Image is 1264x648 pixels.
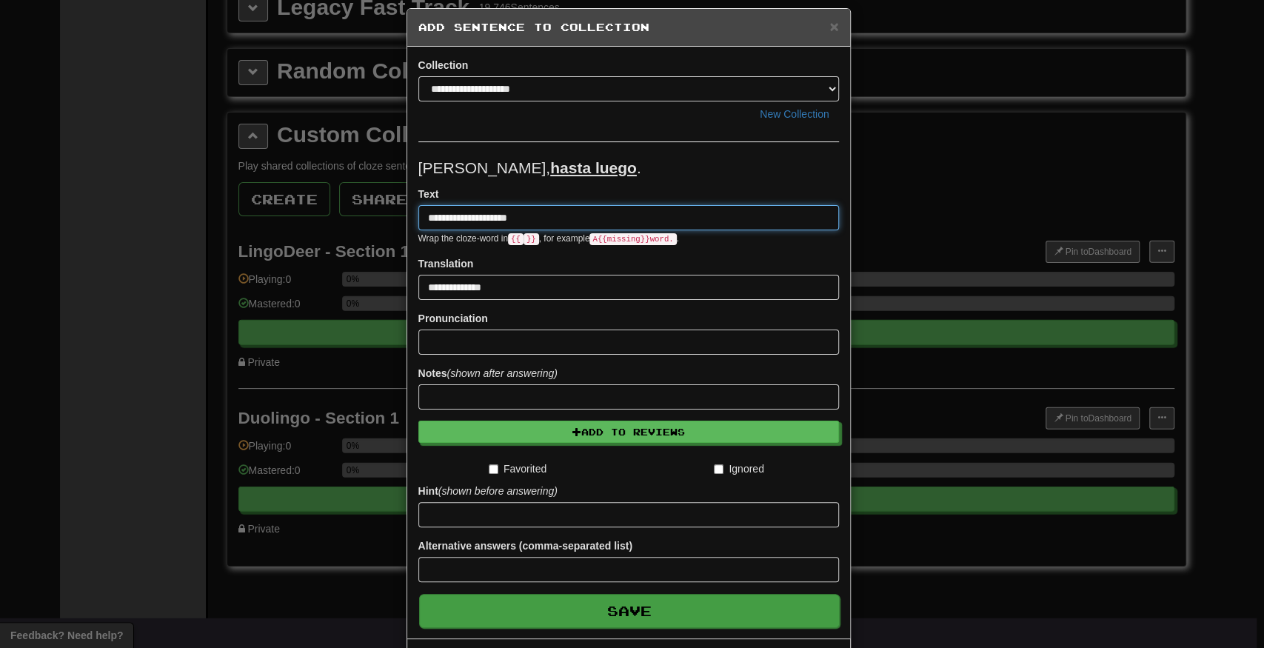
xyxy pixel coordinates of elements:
[714,461,763,476] label: Ignored
[418,187,439,201] label: Text
[489,461,546,476] label: Favorited
[418,20,839,35] h5: Add Sentence to Collection
[419,594,840,628] button: Save
[524,233,539,245] code: }}
[418,256,474,271] label: Translation
[829,18,838,35] span: ×
[447,367,557,379] em: (shown after answering)
[418,58,469,73] label: Collection
[589,233,676,245] code: A {{ missing }} word.
[438,485,558,497] em: (shown before answering)
[550,159,637,176] u: hasta luego
[750,101,838,127] button: New Collection
[489,464,498,474] input: Favorited
[714,464,723,474] input: Ignored
[418,157,839,179] p: [PERSON_NAME], .
[508,233,524,245] code: {{
[418,421,839,443] button: Add to Reviews
[418,484,558,498] label: Hint
[418,366,558,381] label: Notes
[418,233,679,244] small: Wrap the cloze-word in , for example .
[418,311,488,326] label: Pronunciation
[829,19,838,34] button: Close
[418,538,632,553] label: Alternative answers (comma-separated list)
